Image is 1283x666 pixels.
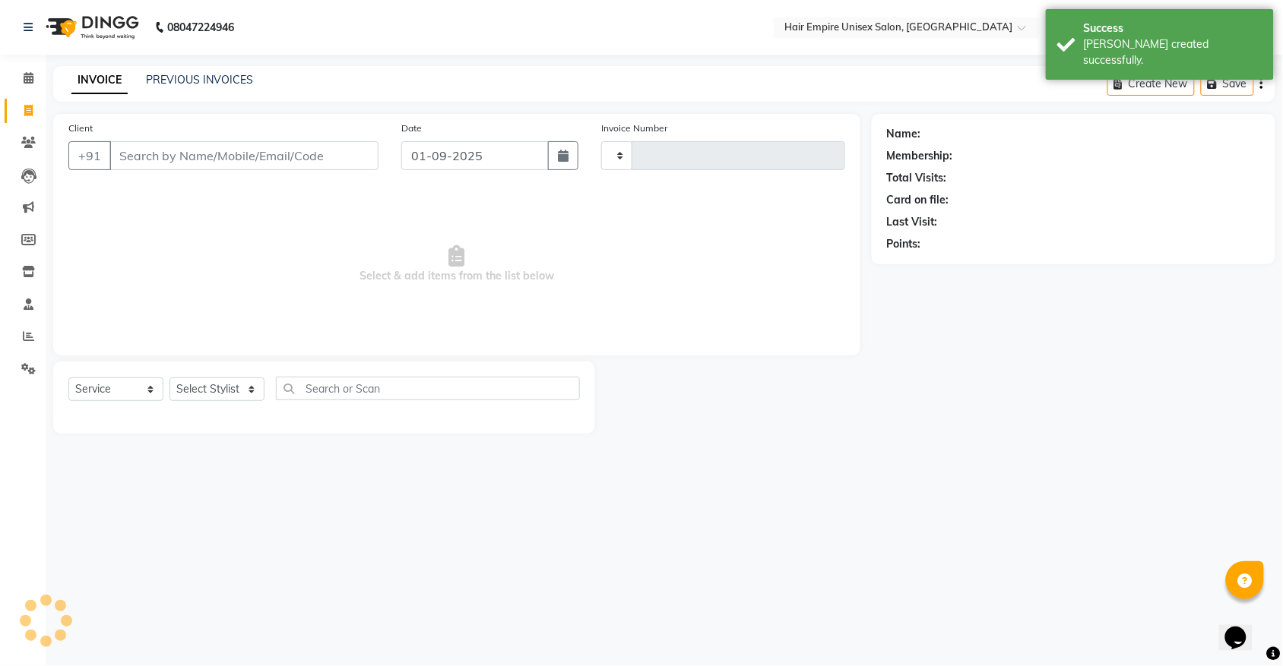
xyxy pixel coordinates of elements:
iframe: chat widget [1219,605,1268,651]
span: Select & add items from the list below [68,188,845,340]
label: Invoice Number [601,122,667,135]
input: Search by Name/Mobile/Email/Code [109,141,379,170]
div: Card on file: [887,192,949,208]
a: PREVIOUS INVOICES [146,73,253,87]
input: Search or Scan [276,377,580,400]
div: Name: [887,126,921,142]
button: +91 [68,141,111,170]
div: Total Visits: [887,170,947,186]
label: Client [68,122,93,135]
img: logo [39,6,143,49]
div: Last Visit: [887,214,938,230]
button: Create New [1107,72,1195,96]
label: Date [401,122,422,135]
a: INVOICE [71,67,128,94]
div: Membership: [887,148,953,164]
div: Bill created successfully. [1084,36,1262,68]
div: Success [1084,21,1262,36]
button: Save [1201,72,1254,96]
b: 08047224946 [167,6,234,49]
div: Points: [887,236,921,252]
